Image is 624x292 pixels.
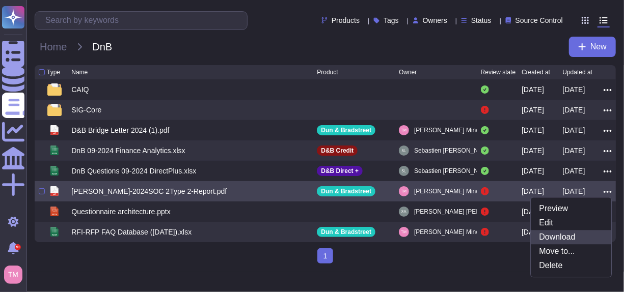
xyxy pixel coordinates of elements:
[399,69,417,75] span: Owner
[563,125,585,135] div: [DATE]
[71,84,89,95] div: CAIQ
[414,227,481,237] span: [PERSON_NAME] Minet
[321,148,354,154] p: D&B Credit
[531,216,612,230] a: Edit
[87,39,117,54] span: DnB
[522,207,544,217] div: [DATE]
[590,43,607,51] span: New
[414,207,517,217] span: [PERSON_NAME] [PERSON_NAME]
[531,258,612,273] a: Delete
[399,125,409,135] img: user
[522,145,544,156] div: [DATE]
[414,125,481,135] span: [PERSON_NAME] Minet
[522,84,544,95] div: [DATE]
[522,166,544,176] div: [DATE]
[47,104,62,116] img: folder
[40,12,247,30] input: Search by keywords
[399,186,409,196] img: user
[516,17,563,24] span: Source Control
[35,39,72,54] span: Home
[522,105,544,115] div: [DATE]
[563,145,585,156] div: [DATE]
[414,186,481,196] span: [PERSON_NAME] Minet
[563,166,585,176] div: [DATE]
[563,105,585,115] div: [DATE]
[47,69,60,75] span: Type
[563,186,585,196] div: [DATE]
[4,266,22,284] img: user
[2,264,30,286] button: user
[71,145,185,156] div: DnB 09-2024 Finance Analytics.xlsx
[481,69,516,75] span: Review state
[47,83,62,96] img: folder
[321,168,359,174] p: D&B Direct +
[321,188,371,194] p: Dun & Bradstreet
[321,229,371,235] p: Dun & Bradstreet
[71,125,169,135] div: D&B Bridge Letter 2024 (1).pdf
[71,69,88,75] span: Name
[15,244,21,250] div: 9+
[531,201,612,216] a: Preview
[531,244,612,258] a: Move to...
[71,227,192,237] div: RFI-RFP FAQ Database ([DATE]).xlsx
[569,37,616,57] button: New
[471,17,492,24] span: Status
[531,230,612,244] a: Download
[71,207,171,217] div: Questionnaire architecture.pptx
[321,127,371,133] p: Dun & Bradstreet
[317,248,334,264] span: 1
[423,17,447,24] span: Owners
[522,69,550,75] span: Created at
[522,125,544,135] div: [DATE]
[332,17,360,24] span: Products
[384,17,399,24] span: Tags
[563,84,585,95] div: [DATE]
[71,186,227,196] div: [PERSON_NAME]-2024SOC 2Type 2-Report.pdf
[399,207,409,217] img: user
[522,186,544,196] div: [DATE]
[317,69,338,75] span: Product
[71,166,196,176] div: DnB Questions 09-2024 DirectPlus.xlsx
[563,69,593,75] span: Updated at
[522,227,544,237] div: [DATE]
[71,105,101,115] div: SIG-Core
[399,227,409,237] img: user
[414,145,493,156] span: Sebastien [PERSON_NAME]
[414,166,493,176] span: Sebastien [PERSON_NAME]
[399,166,409,176] img: user
[399,145,409,156] img: user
